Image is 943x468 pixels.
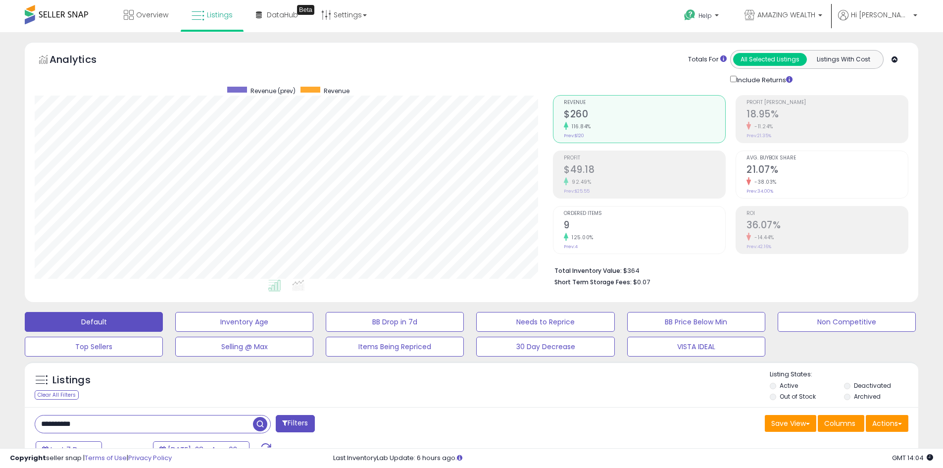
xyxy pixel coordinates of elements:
button: Items Being Repriced [326,337,464,357]
a: Help [676,1,729,32]
small: -38.03% [751,178,777,186]
span: Profit [564,156,725,161]
div: Clear All Filters [35,390,79,400]
span: ROI [746,211,908,216]
label: Active [780,381,798,390]
h5: Listings [52,373,91,387]
span: Listings [207,10,233,20]
h5: Analytics [50,52,116,69]
i: Get Help [684,9,696,21]
span: Avg. Buybox Share [746,156,908,161]
div: seller snap | | [10,454,172,463]
div: Include Returns [723,74,804,85]
button: Default [25,312,163,332]
button: VISTA IDEAL [627,337,765,357]
button: Selling @ Max [175,337,313,357]
b: Total Inventory Value: [554,266,622,275]
label: Deactivated [854,381,891,390]
h2: 9 [564,219,725,233]
h2: 36.07% [746,219,908,233]
small: Prev: 4 [564,244,578,250]
small: Prev: $120 [564,133,584,139]
button: Actions [866,415,908,432]
h2: 21.07% [746,164,908,177]
button: Needs to Reprice [476,312,614,332]
button: All Selected Listings [733,53,807,66]
span: Profit [PERSON_NAME] [746,100,908,105]
small: 116.84% [568,123,591,130]
h2: $49.18 [564,164,725,177]
span: $0.07 [633,277,650,287]
span: Columns [824,418,855,428]
small: Prev: 42.16% [746,244,771,250]
b: Short Term Storage Fees: [554,278,632,286]
small: -11.24% [751,123,773,130]
span: Hi [PERSON_NAME] [851,10,910,20]
span: Overview [136,10,168,20]
span: Help [698,11,712,20]
p: Listing States: [770,370,918,379]
span: Revenue [324,87,349,95]
small: 92.49% [568,178,591,186]
button: Columns [818,415,864,432]
button: 30 Day Decrease [476,337,614,357]
small: Prev: 34.00% [746,188,773,194]
button: [DATE]-28 - Aug-03 [153,441,249,458]
button: Save View [765,415,816,432]
button: Listings With Cost [806,53,880,66]
small: Prev: 21.35% [746,133,771,139]
button: Last 7 Days [36,441,102,458]
label: Out of Stock [780,392,816,401]
strong: Copyright [10,453,46,463]
span: [DATE]-28 - Aug-03 [168,445,237,455]
label: Archived [854,392,881,401]
button: Non Competitive [778,312,916,332]
li: $364 [554,264,901,276]
h2: 18.95% [746,108,908,122]
span: Revenue (prev) [250,87,296,95]
span: 2025-08-12 14:04 GMT [892,453,933,463]
h2: $260 [564,108,725,122]
span: Ordered Items [564,211,725,216]
span: DataHub [267,10,298,20]
a: Hi [PERSON_NAME] [838,10,917,32]
span: Last 7 Days [50,445,90,455]
small: 125.00% [568,234,594,241]
button: BB Drop in 7d [326,312,464,332]
span: Revenue [564,100,725,105]
div: Last InventoryLab Update: 6 hours ago. [333,454,933,463]
small: -14.44% [751,234,774,241]
button: Filters [276,415,314,432]
button: Top Sellers [25,337,163,357]
div: Totals For [688,55,727,64]
span: AMAZING WEALTH [757,10,815,20]
button: Inventory Age [175,312,313,332]
div: Tooltip anchor [297,5,314,15]
span: Compared to: [103,446,149,455]
small: Prev: $25.55 [564,188,590,194]
a: Terms of Use [85,453,127,463]
a: Privacy Policy [128,453,172,463]
button: BB Price Below Min [627,312,765,332]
